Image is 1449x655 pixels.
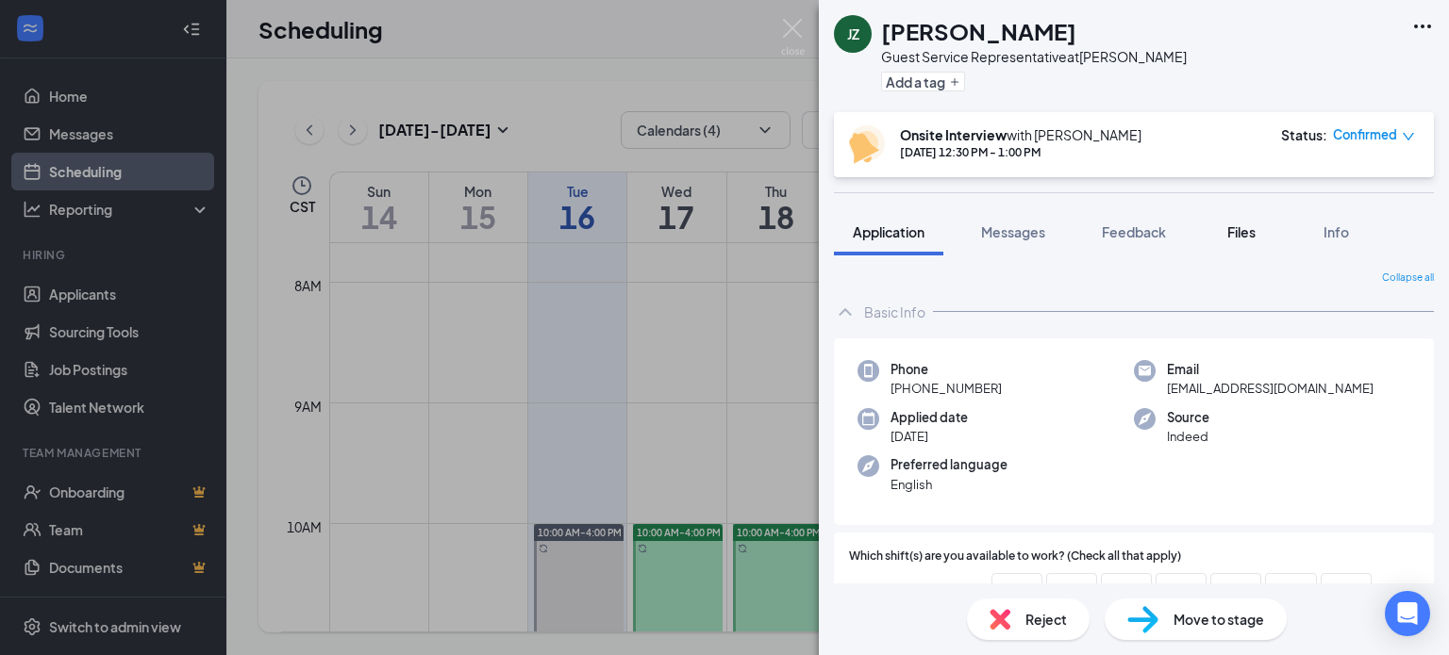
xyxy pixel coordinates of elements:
[900,144,1141,160] div: [DATE] 12:30 PM - 1:00 PM
[900,126,1007,143] b: Onsite Interview
[1385,591,1430,636] div: Open Intercom Messenger
[881,15,1076,47] h1: [PERSON_NAME]
[1167,427,1209,446] span: Indeed
[981,223,1045,240] span: Messages
[881,47,1187,66] div: Guest Service Representative at [PERSON_NAME]
[1227,223,1256,240] span: Files
[891,379,1002,398] span: [PHONE_NUMBER]
[891,427,968,446] span: [DATE]
[1174,609,1264,630] span: Move to stage
[891,408,968,427] span: Applied date
[881,72,965,91] button: PlusAdd a tag
[1324,223,1349,240] span: Info
[891,360,1002,379] span: Phone
[853,223,924,240] span: Application
[1402,130,1415,143] span: down
[1281,125,1327,144] div: Status :
[1102,223,1166,240] span: Feedback
[1025,609,1067,630] span: Reject
[1167,360,1374,379] span: Email
[891,475,1008,494] span: English
[834,301,857,323] svg: ChevronUp
[900,125,1141,144] div: with [PERSON_NAME]
[1382,270,1434,286] span: Collapse all
[864,303,925,321] div: Basic Info
[891,455,1008,474] span: Preferred language
[847,25,859,43] div: JZ
[1411,15,1434,38] svg: Ellipses
[1167,408,1209,427] span: Source
[1167,379,1374,398] span: [EMAIL_ADDRESS][DOMAIN_NAME]
[949,76,960,88] svg: Plus
[1333,125,1397,144] span: Confirmed
[920,582,944,603] span: Day
[849,548,1181,565] span: Which shift(s) are you available to work? (Check all that apply)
